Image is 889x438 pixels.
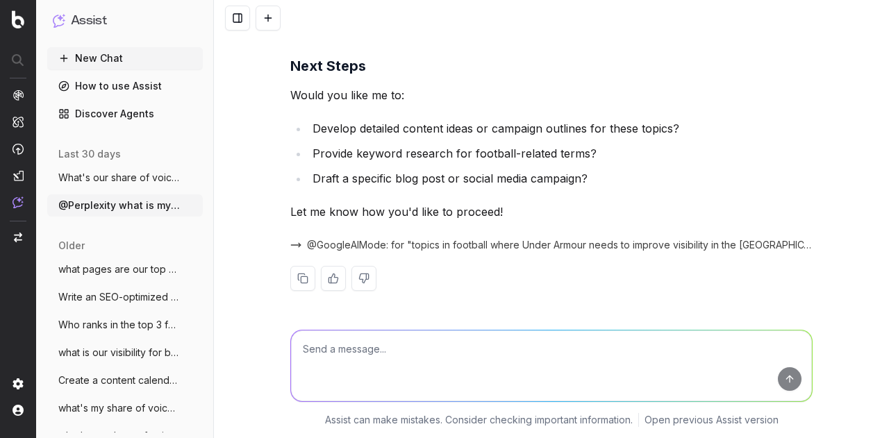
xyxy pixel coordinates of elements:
[13,196,24,208] img: Assist
[307,238,813,252] span: @GoogleAIMode: for "topics in football where Under Armour needs to improve visibility in the [GEO...
[58,262,181,276] span: what pages are our top performers in col
[47,75,203,97] a: How to use Assist
[308,119,813,138] li: Develop detailed content ideas or campaign outlines for these topics?
[325,413,633,427] p: Assist can make mistakes. Consider checking important information.
[53,14,65,27] img: Assist
[308,169,813,188] li: Draft a specific blog post or social media campaign?
[645,413,779,427] a: Open previous Assist version
[290,58,366,74] strong: Next Steps
[290,85,813,105] p: Would you like me to:
[14,233,22,242] img: Switch project
[47,167,203,189] button: What's our share of voice on ChatGPT for
[13,378,24,389] img: Setting
[58,373,181,387] span: Create a content calendar using trends &
[290,202,813,221] p: Let me know how you'd like to proceed!
[47,314,203,336] button: Who ranks in the top 3 for 'best running
[53,11,197,31] button: Assist
[47,47,203,69] button: New Chat
[58,147,121,161] span: last 30 days
[47,342,203,364] button: what is our visibility for basketball fo
[13,170,24,181] img: Studio
[13,405,24,416] img: My account
[71,11,107,31] h1: Assist
[13,116,24,128] img: Intelligence
[47,194,203,217] button: @Perplexity what is my search visibility
[58,401,181,415] span: what's my share of voice in us for footb
[47,286,203,308] button: Write an SEO-optimized article about the
[13,143,24,155] img: Activation
[47,397,203,419] button: what's my share of voice in us for footb
[47,369,203,391] button: Create a content calendar using trends &
[290,238,813,252] button: @GoogleAIMode: for "topics in football where Under Armour needs to improve visibility in the [GEO...
[58,199,181,212] span: @Perplexity what is my search visibility
[47,103,203,125] a: Discover Agents
[58,239,85,253] span: older
[58,171,181,185] span: What's our share of voice on ChatGPT for
[12,10,24,28] img: Botify logo
[58,290,181,304] span: Write an SEO-optimized article about the
[58,318,181,332] span: Who ranks in the top 3 for 'best running
[47,258,203,280] button: what pages are our top performers in col
[13,90,24,101] img: Analytics
[58,346,181,360] span: what is our visibility for basketball fo
[308,144,813,163] li: Provide keyword research for football-related terms?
